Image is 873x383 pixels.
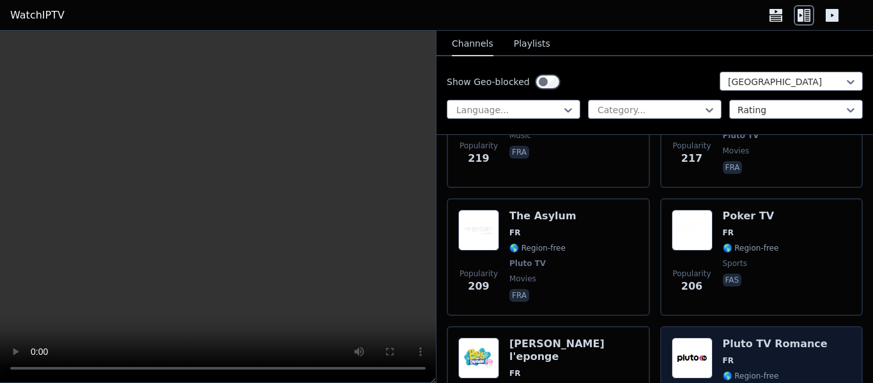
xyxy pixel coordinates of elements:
img: Pluto TV Romance [672,338,713,379]
h6: Poker TV [723,210,779,223]
span: movies [723,146,750,156]
button: Playlists [514,32,550,56]
span: 219 [468,151,489,166]
a: WatchIPTV [10,8,65,23]
span: 206 [681,279,702,294]
img: Poker TV [672,210,713,251]
p: fra [509,146,529,159]
span: sports [723,258,747,269]
label: Show Geo-blocked [447,75,530,88]
p: fas [723,274,742,286]
span: Popularity [672,141,711,151]
span: Popularity [672,269,711,279]
span: 🌎 Region-free [723,371,779,381]
span: music [509,130,531,141]
span: 217 [681,151,702,166]
span: 🌎 Region-free [723,243,779,253]
p: fra [509,289,529,302]
p: fra [723,161,743,174]
img: The Asylum [458,210,499,251]
span: movies [509,274,536,284]
h6: The Asylum [509,210,576,223]
span: FR [509,368,520,379]
span: FR [509,228,520,238]
span: Pluto TV [509,258,546,269]
span: Pluto TV [723,130,759,141]
h6: [PERSON_NAME] l'eponge [509,338,638,363]
span: Popularity [460,269,498,279]
span: 🌎 Region-free [509,243,566,253]
span: Popularity [460,141,498,151]
img: Bob l'eponge [458,338,499,379]
span: FR [723,356,734,366]
span: 209 [468,279,489,294]
h6: Pluto TV Romance [723,338,828,350]
button: Channels [452,32,493,56]
span: FR [723,228,734,238]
